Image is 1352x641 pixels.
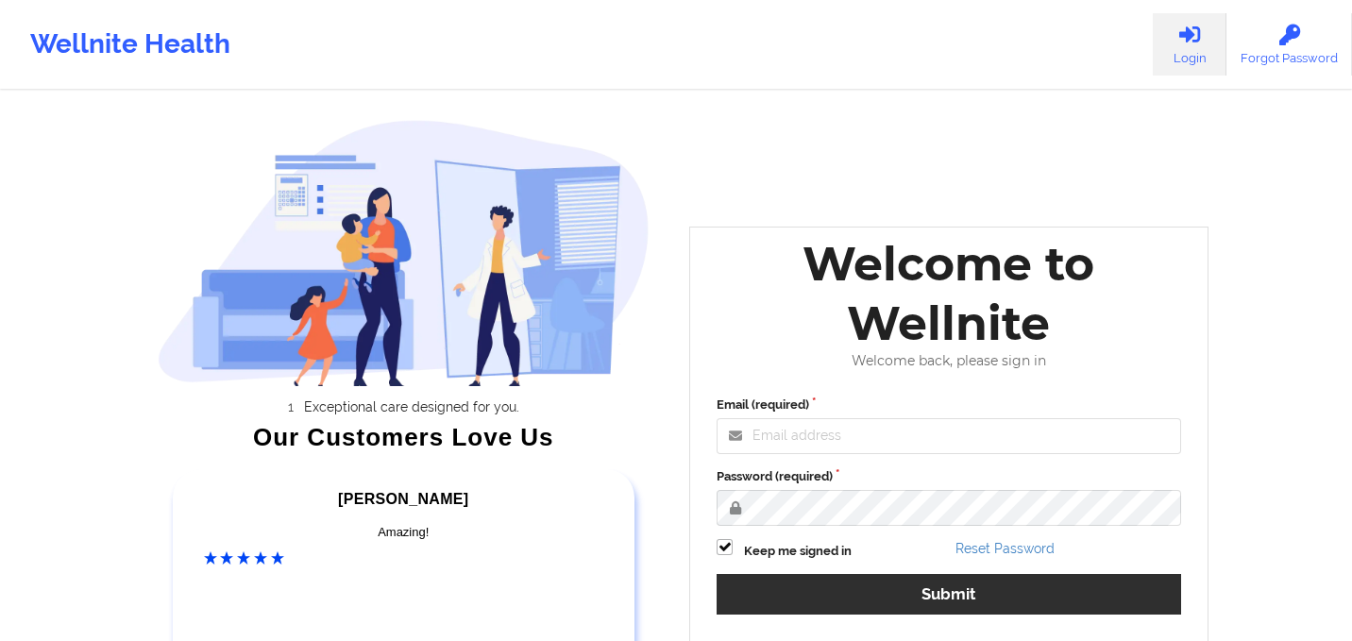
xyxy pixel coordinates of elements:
[158,428,651,447] div: Our Customers Love Us
[338,491,468,507] span: [PERSON_NAME]
[174,399,650,414] li: Exceptional care designed for you.
[1153,13,1226,76] a: Login
[717,418,1181,454] input: Email address
[158,119,651,386] img: wellnite-auth-hero_200.c722682e.png
[955,541,1055,556] a: Reset Password
[717,396,1181,414] label: Email (required)
[703,353,1194,369] div: Welcome back, please sign in
[703,234,1194,353] div: Welcome to Wellnite
[204,523,604,542] div: Amazing!
[717,574,1181,615] button: Submit
[744,542,852,561] label: Keep me signed in
[717,467,1181,486] label: Password (required)
[1226,13,1352,76] a: Forgot Password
